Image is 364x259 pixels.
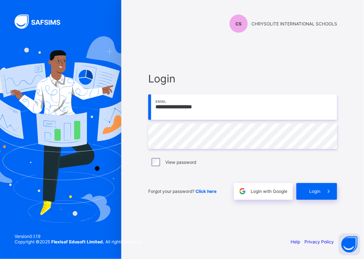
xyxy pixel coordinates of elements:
[236,21,242,27] span: CS
[165,159,196,165] label: View password
[51,239,104,244] strong: Flexisaf Edusoft Limited.
[251,21,337,27] span: CHRYSOLITE INTERNATIONAL SCHOOLS
[15,239,143,244] span: Copyright © 2025 All rights reserved.
[309,189,320,194] span: Login
[15,15,69,29] img: SAFSIMS Logo
[251,189,287,194] span: Login with Google
[15,234,143,239] span: Version 0.1.19
[238,187,247,195] img: google.396cfc9801f0270233282035f929180a.svg
[195,189,217,194] a: Click here
[148,72,337,85] span: Login
[148,189,217,194] span: Forgot your password?
[339,234,360,255] button: Open asap
[291,239,300,244] a: Help
[304,239,334,244] a: Privacy Policy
